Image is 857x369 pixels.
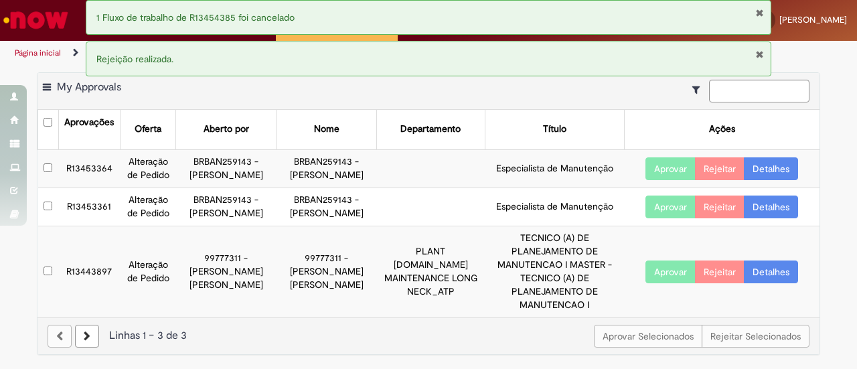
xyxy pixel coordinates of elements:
div: Aberto por [204,123,249,136]
td: TECNICO (A) DE PLANEJAMENTO DE MANUTENCAO I MASTER - TECNICO (A) DE PLANEJAMENTO DE MANUTENCAO I [485,226,624,317]
button: Rejeitar [695,157,745,180]
td: BRBAN259143 - [PERSON_NAME] [176,188,277,226]
span: Rejeição realizada. [96,53,173,65]
td: Alteração de Pedido [120,226,176,317]
td: Especialista de Manutenção [485,188,624,226]
th: Aprovações [58,110,120,149]
td: Alteração de Pedido [120,188,176,226]
div: Linhas 1 − 3 de 3 [48,328,809,344]
td: 99777311 - [PERSON_NAME] [PERSON_NAME] [176,226,277,317]
div: Oferta [135,123,161,136]
img: ServiceNow [1,7,70,33]
td: R13443897 [58,226,120,317]
td: Especialista de Manutenção [485,149,624,188]
button: Aprovar [645,157,696,180]
button: Rejeitar [695,196,745,218]
td: R13453361 [58,188,120,226]
div: Departamento [400,123,461,136]
button: Fechar Notificação [755,7,764,18]
td: 99777311 - [PERSON_NAME] [PERSON_NAME] [277,226,377,317]
td: BRBAN259143 - [PERSON_NAME] [176,149,277,188]
td: PLANT [DOMAIN_NAME] MAINTENANCE LONG NECK_ATP [377,226,485,317]
div: Ações [709,123,735,136]
td: BRBAN259143 - [PERSON_NAME] [277,188,377,226]
span: [PERSON_NAME] [779,14,847,25]
button: Aprovar [645,261,696,283]
a: Detalhes [744,157,798,180]
a: Página inicial [15,48,61,58]
i: Mostrar filtros para: Suas Solicitações [692,85,706,94]
a: Detalhes [744,196,798,218]
div: Aprovações [64,116,114,129]
button: Aprovar [645,196,696,218]
a: Detalhes [744,261,798,283]
td: BRBAN259143 - [PERSON_NAME] [277,149,377,188]
button: Rejeitar [695,261,745,283]
span: My Approvals [57,80,121,94]
div: Nome [314,123,339,136]
td: Alteração de Pedido [120,149,176,188]
button: Fechar Notificação [755,49,764,60]
span: 1 Fluxo de trabalho de R13454385 foi cancelado [96,11,295,23]
td: R13453364 [58,149,120,188]
ul: Trilhas de página [10,41,561,66]
div: Título [543,123,566,136]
